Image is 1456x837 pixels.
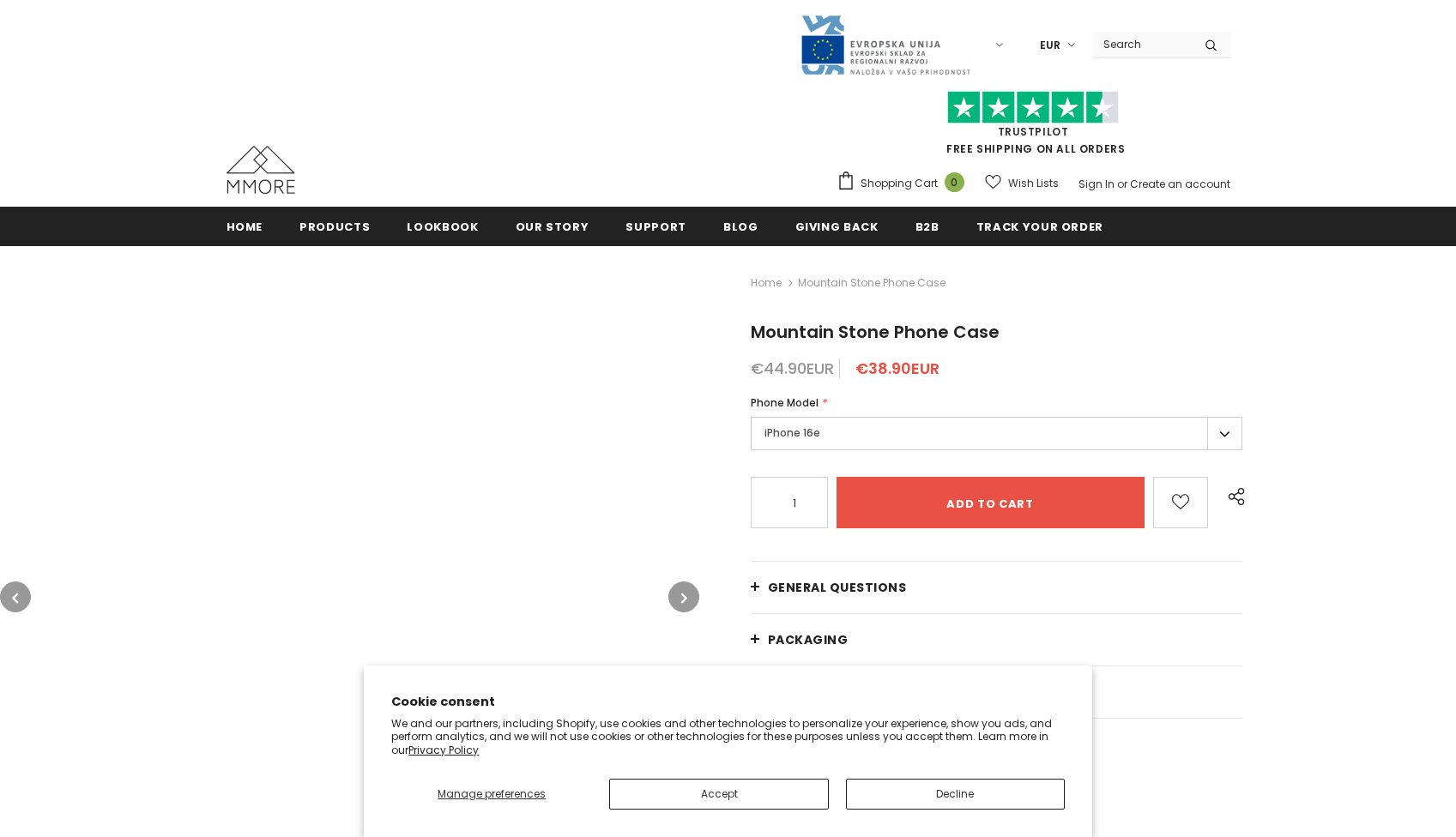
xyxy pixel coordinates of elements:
[408,743,479,757] a: Privacy Policy
[1130,177,1230,191] a: Create an account
[800,37,971,51] a: Javni Razpis
[751,273,782,293] a: Home
[625,219,686,235] span: support
[625,207,686,245] a: support
[227,146,295,194] img: MMORE Cases
[846,779,1065,810] button: Decline
[976,207,1103,245] a: Track your order
[516,219,589,235] span: Our Story
[1078,177,1115,191] a: Sign In
[837,477,1145,528] input: Add to cart
[1117,177,1127,191] span: or
[768,631,849,648] span: PACKAGING
[299,207,370,245] a: Products
[391,779,592,810] button: Manage preferences
[407,207,478,245] a: Lookbook
[516,207,589,245] a: Our Story
[438,786,546,801] span: Manage preferences
[855,358,939,379] span: €38.90EUR
[976,219,1103,235] span: Track your order
[795,219,879,235] span: Giving back
[751,417,1243,450] label: iPhone 16e
[768,579,907,596] span: General Questions
[998,124,1069,139] a: Trustpilot
[861,175,938,192] span: Shopping Cart
[915,219,939,235] span: B2B
[609,779,828,810] button: Accept
[227,207,263,245] a: Home
[407,219,478,235] span: Lookbook
[837,99,1230,156] span: FREE SHIPPING ON ALL ORDERS
[1093,32,1192,57] input: Search Site
[751,395,819,410] span: Phone Model
[751,562,1243,613] a: General Questions
[723,219,758,235] span: Blog
[798,273,945,293] span: Mountain Stone Phone Case
[837,171,973,196] a: Shopping Cart 0
[795,207,879,245] a: Giving back
[800,14,971,76] img: Javni Razpis
[985,168,1059,198] a: Wish Lists
[945,172,964,192] span: 0
[915,207,939,245] a: B2B
[751,320,1000,344] span: Mountain Stone Phone Case
[391,717,1065,757] p: We and our partners, including Shopify, use cookies and other technologies to personalize your ex...
[751,358,834,379] span: €44.90EUR
[299,219,370,235] span: Products
[751,614,1243,665] a: PACKAGING
[1008,175,1059,192] span: Wish Lists
[1040,37,1060,54] span: EUR
[227,219,263,235] span: Home
[947,91,1119,124] img: Trust Pilot Stars
[391,693,1065,711] h2: Cookie consent
[723,207,758,245] a: Blog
